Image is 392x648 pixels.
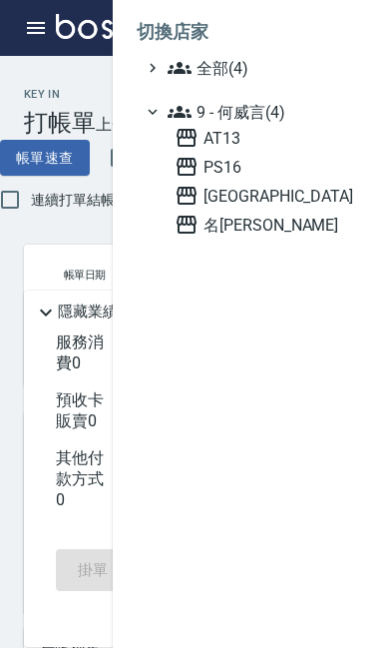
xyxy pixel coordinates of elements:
span: 名[PERSON_NAME] [175,213,360,237]
span: [GEOGRAPHIC_DATA] [175,184,360,208]
span: 全部(4) [168,56,360,80]
span: PS16 [175,155,360,179]
li: 切換店家 [137,8,368,56]
span: 9 - 何威言(4) [168,100,360,124]
span: AT13 [175,126,360,150]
